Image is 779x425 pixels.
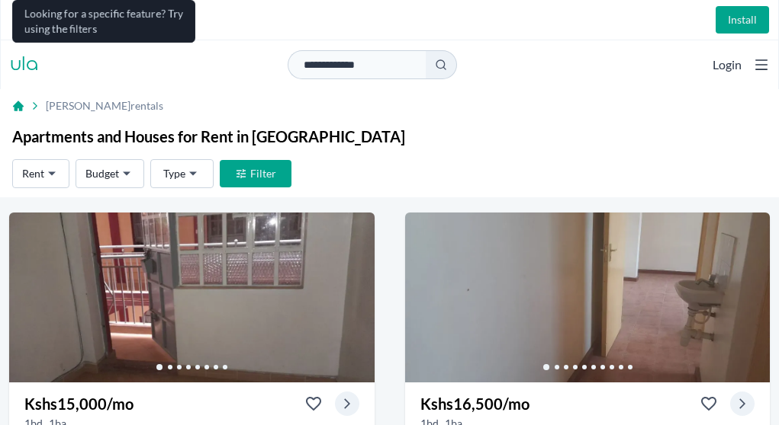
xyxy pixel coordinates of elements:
[85,166,119,181] span: Budget
[12,159,69,188] button: Rent
[24,7,183,35] span: Looking for a specific feature? Try using the filters
[22,166,44,181] span: Rent
[335,391,359,416] button: View property in detail
[10,53,38,77] a: ula
[713,56,742,74] button: Login
[46,98,163,113] span: [PERSON_NAME] rentals
[12,126,767,147] h1: Apartments and Houses for Rent in [GEOGRAPHIC_DATA]
[220,160,291,187] button: Filter properties
[163,166,185,181] span: Type
[9,212,375,382] img: 1 bedroom Apartment for rent - Kshs 15,000/mo - in Kahawa Sukari along Kahawa sukari baringo roai...
[730,391,755,416] button: View property in detail
[420,393,530,414] h3: Kshs 16,500 /mo
[250,166,276,181] span: Filter
[405,212,771,382] img: 1 bedroom Apartment for rent - Kshs 16,500/mo - in Kahawa Sukari near St Francis Training Institu...
[716,6,769,34] a: Install
[76,159,144,188] button: Budget
[150,159,214,188] button: Type
[24,393,134,414] h3: Kshs 15,000 /mo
